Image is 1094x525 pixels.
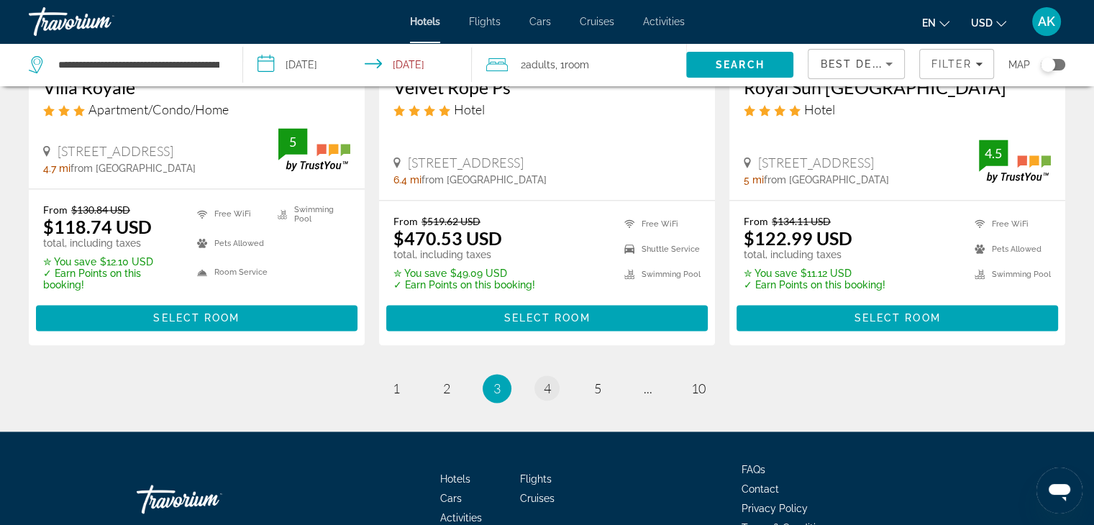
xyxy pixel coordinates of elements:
[922,17,936,29] span: en
[1038,14,1055,29] span: AK
[744,279,885,291] p: ✓ Earn Points on this booking!
[43,101,350,117] div: 3 star Apartment
[744,268,797,279] span: ✮ You save
[70,163,196,174] span: from [GEOGRAPHIC_DATA]
[503,312,590,324] span: Select Room
[555,55,589,75] span: , 1
[270,204,350,225] li: Swimming Pool
[931,58,972,70] span: Filter
[594,380,601,396] span: 5
[43,237,179,249] p: total, including taxes
[454,101,485,117] span: Hotel
[386,308,708,324] a: Select Room
[979,145,1008,162] div: 4.5
[43,256,96,268] span: ✮ You save
[744,227,852,249] ins: $122.99 USD
[617,240,701,258] li: Shuttle Service
[967,215,1051,233] li: Free WiFi
[393,249,535,260] p: total, including taxes
[190,232,270,254] li: Pets Allowed
[737,308,1058,324] a: Select Room
[440,512,482,524] a: Activities
[386,305,708,331] button: Select Room
[744,174,764,186] span: 5 mi
[580,16,614,27] span: Cruises
[744,101,1051,117] div: 4 star Hotel
[469,16,501,27] a: Flights
[43,216,152,237] ins: $118.74 USD
[742,503,808,514] span: Privacy Policy
[43,204,68,216] span: From
[1028,6,1065,37] button: User Menu
[967,265,1051,283] li: Swimming Pool
[919,49,994,79] button: Filters
[544,380,551,396] span: 4
[520,473,552,485] a: Flights
[1008,55,1030,75] span: Map
[29,374,1065,403] nav: Pagination
[1036,467,1082,513] iframe: Button to launch messaging window
[744,249,885,260] p: total, including taxes
[521,55,555,75] span: 2
[393,227,502,249] ins: $470.53 USD
[744,215,768,227] span: From
[854,312,940,324] span: Select Room
[644,380,652,396] span: ...
[758,155,874,170] span: [STREET_ADDRESS]
[393,380,400,396] span: 1
[393,268,535,279] p: $49.09 USD
[88,101,229,117] span: Apartment/Condo/Home
[440,473,470,485] a: Hotels
[742,464,765,475] a: FAQs
[820,58,895,70] span: Best Deals
[393,215,418,227] span: From
[393,101,701,117] div: 4 star Hotel
[526,59,555,70] span: Adults
[153,312,240,324] span: Select Room
[804,101,835,117] span: Hotel
[529,16,551,27] span: Cars
[716,59,765,70] span: Search
[243,43,472,86] button: Select check in and out date
[58,143,173,159] span: [STREET_ADDRESS]
[820,55,893,73] mat-select: Sort by
[393,268,447,279] span: ✮ You save
[971,12,1006,33] button: Change currency
[472,43,686,86] button: Travelers: 2 adults, 0 children
[421,174,547,186] span: from [GEOGRAPHIC_DATA]
[278,133,307,150] div: 5
[43,268,179,291] p: ✓ Earn Points on this booking!
[493,380,501,396] span: 3
[971,17,993,29] span: USD
[137,478,281,521] a: Go Home
[57,54,221,76] input: Search hotel destination
[43,163,70,174] span: 4.7 mi
[36,305,357,331] button: Select Room
[440,493,462,504] a: Cars
[772,215,831,227] del: $134.11 USD
[1030,58,1065,71] button: Toggle map
[744,268,885,279] p: $11.12 USD
[278,128,350,170] img: TrustYou guest rating badge
[410,16,440,27] a: Hotels
[967,240,1051,258] li: Pets Allowed
[190,261,270,283] li: Room Service
[393,279,535,291] p: ✓ Earn Points on this booking!
[742,483,779,495] a: Contact
[408,155,524,170] span: [STREET_ADDRESS]
[565,59,589,70] span: Room
[29,3,173,40] a: Travorium
[421,215,480,227] del: $519.62 USD
[744,76,1051,98] a: Royal Sun [GEOGRAPHIC_DATA]
[520,493,555,504] a: Cruises
[764,174,889,186] span: from [GEOGRAPHIC_DATA]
